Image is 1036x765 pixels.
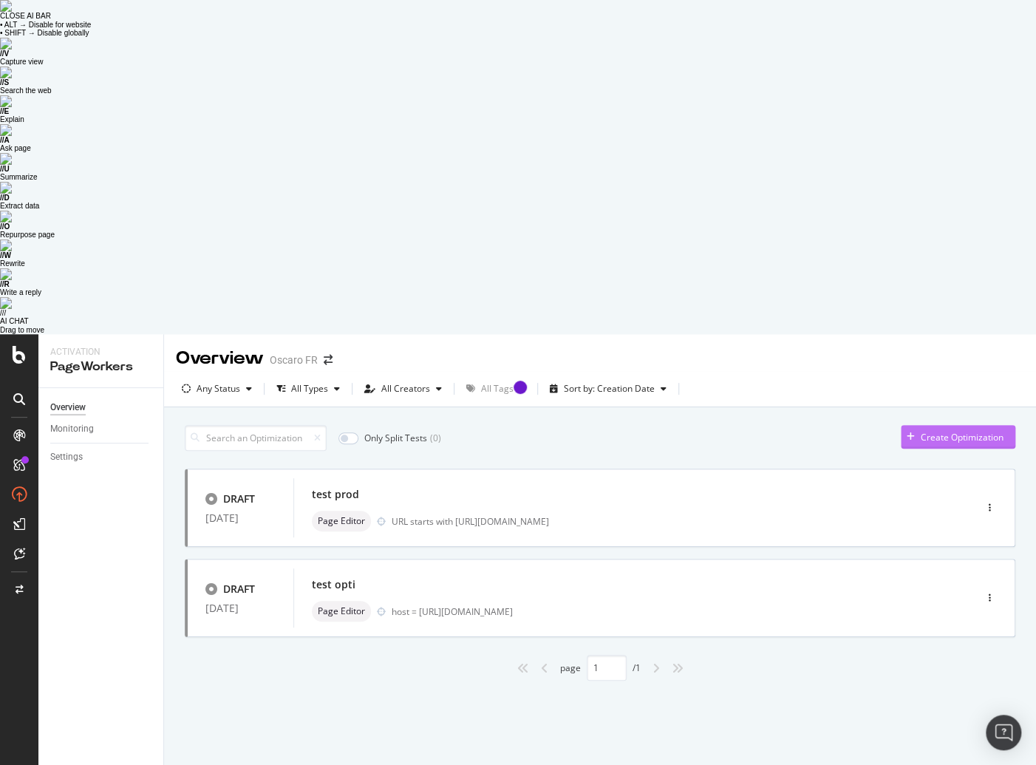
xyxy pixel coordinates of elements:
div: Tooltip anchor [514,381,527,394]
div: test opti [312,577,355,592]
div: All Tags [481,384,514,393]
button: Any Status [176,377,258,401]
div: DRAFT [223,582,255,596]
button: Sort by: Creation Date [544,377,672,401]
div: Monitoring [50,421,94,437]
div: neutral label [312,601,371,622]
div: Open Intercom Messenger [986,715,1021,750]
input: Search an Optimization [185,425,327,451]
div: Any Status [197,384,240,393]
div: [DATE] [205,512,276,524]
div: [DATE] [205,602,276,614]
div: All Types [291,384,328,393]
div: Activation [50,346,151,358]
a: Monitoring [50,421,153,437]
button: All Tags [460,377,531,401]
div: Create Optimization [921,431,1003,443]
div: Only Split Tests [364,432,427,444]
a: Overview [50,400,153,415]
div: ( 0 ) [430,432,441,444]
div: test prod [312,487,359,502]
div: All Creators [381,384,430,393]
span: Page Editor [318,607,365,616]
div: Overview [50,400,86,415]
div: Sort by: Creation Date [564,384,655,393]
div: Overview [176,346,264,371]
a: Settings [50,449,153,465]
span: Page Editor [318,517,365,526]
div: Oscaro FR [270,353,318,367]
button: All Types [270,377,346,401]
div: angle-left [535,656,554,680]
div: angle-right [647,656,666,680]
div: host = [URL][DOMAIN_NAME] [392,605,912,618]
div: DRAFT [223,492,255,506]
div: Settings [50,449,83,465]
div: arrow-right-arrow-left [324,355,333,365]
div: angles-left [511,656,535,680]
button: Create Optimization [901,425,1015,449]
div: neutral label [312,511,371,531]
div: page / 1 [560,655,641,681]
div: URL starts with [URL][DOMAIN_NAME] [392,515,912,528]
div: PageWorkers [50,358,151,375]
button: All Creators [358,377,448,401]
div: angles-right [666,656,689,680]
